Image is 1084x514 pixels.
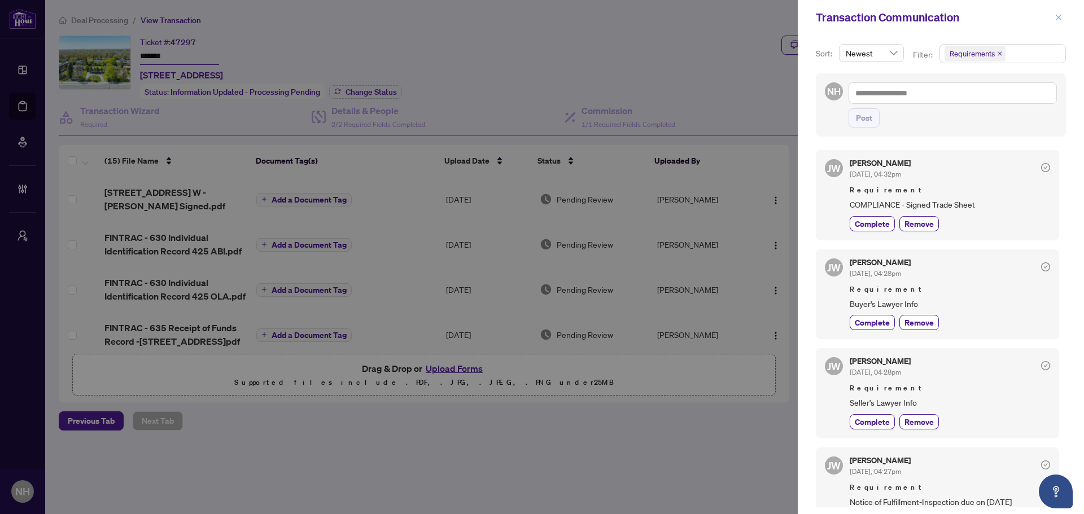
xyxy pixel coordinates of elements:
[827,458,841,473] span: JW
[997,51,1003,56] span: close
[816,47,834,60] p: Sort:
[850,456,911,464] h5: [PERSON_NAME]
[904,317,934,328] span: Remove
[1041,361,1050,370] span: check-circle
[816,9,1051,26] div: Transaction Communication
[945,46,1006,61] span: Requirements
[850,315,895,330] button: Complete
[904,218,934,230] span: Remove
[850,383,1050,394] span: Requirement
[850,284,1050,295] span: Requirement
[1041,262,1050,271] span: check-circle
[850,357,911,365] h5: [PERSON_NAME]
[855,416,890,428] span: Complete
[850,170,901,178] span: [DATE], 04:32pm
[850,414,895,429] button: Complete
[850,258,911,266] h5: [PERSON_NAME]
[1041,460,1050,469] span: check-circle
[850,269,901,278] span: [DATE], 04:28pm
[850,297,1050,310] span: Buyer's Lawyer Info
[850,396,1050,409] span: Seller's Lawyer Info
[850,216,895,231] button: Complete
[827,160,841,176] span: JW
[846,45,897,61] span: Newest
[849,108,880,128] button: Post
[850,184,1050,196] span: Requirement
[850,198,1050,211] span: COMPLIANCE - Signed Trade Sheet
[855,218,890,230] span: Complete
[850,482,1050,493] span: Requirement
[913,49,934,61] p: Filter:
[850,159,911,167] h5: [PERSON_NAME]
[950,48,995,59] span: Requirements
[1041,163,1050,172] span: check-circle
[827,358,841,374] span: JW
[904,416,934,428] span: Remove
[827,84,841,99] span: NH
[899,216,939,231] button: Remove
[850,495,1050,508] span: Notice of Fulfillment-Inspection due on [DATE]
[1039,475,1073,508] button: Open asap
[1055,14,1063,21] span: close
[850,368,901,376] span: [DATE], 04:28pm
[855,317,890,328] span: Complete
[850,467,901,476] span: [DATE], 04:27pm
[899,414,939,429] button: Remove
[899,315,939,330] button: Remove
[827,260,841,275] span: JW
